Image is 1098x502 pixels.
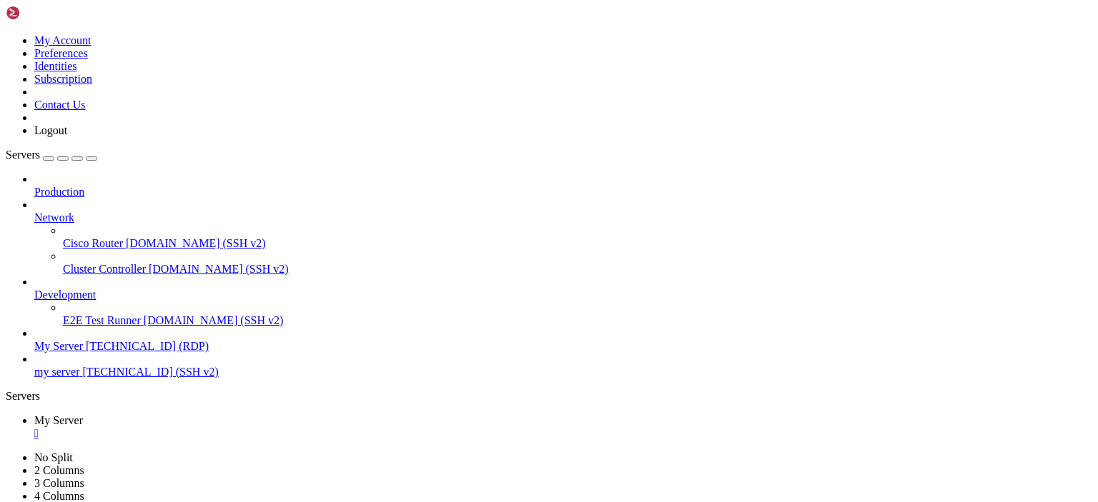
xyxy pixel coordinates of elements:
a: Cluster Controller [DOMAIN_NAME] (SSH v2) [63,263,1092,276]
li: Cisco Router [DOMAIN_NAME] (SSH v2) [63,224,1092,250]
a: My Server [34,414,1092,440]
a: Contact Us [34,99,86,111]
span: [TECHNICAL_ID] (RDP) [86,340,209,352]
li: Cluster Controller [DOMAIN_NAME] (SSH v2) [63,250,1092,276]
a: Cisco Router [DOMAIN_NAME] (SSH v2) [63,237,1092,250]
div: Servers [6,390,1092,403]
span: Development [34,288,96,301]
a: Identities [34,60,77,72]
span: Servers [6,149,40,161]
a:  [34,427,1092,440]
a: No Split [34,451,73,463]
a: Production [34,186,1092,199]
a: Subscription [34,73,92,85]
li: Production [34,173,1092,199]
a: 4 Columns [34,490,84,502]
span: Production [34,186,84,198]
span: Cluster Controller [63,263,146,275]
a: E2E Test Runner [DOMAIN_NAME] (SSH v2) [63,314,1092,327]
span: [DOMAIN_NAME] (SSH v2) [149,263,289,275]
span: Cisco Router [63,237,123,249]
a: 3 Columns [34,477,84,489]
a: My Server [TECHNICAL_ID] (RDP) [34,340,1092,353]
a: Servers [6,149,97,161]
span: E2E Test Runner [63,314,141,326]
a: Development [34,288,1092,301]
span: My Server [34,340,83,352]
img: Shellngn [6,6,88,20]
span: my server [34,366,80,378]
a: Logout [34,124,67,136]
li: E2E Test Runner [DOMAIN_NAME] (SSH v2) [63,301,1092,327]
li: Development [34,276,1092,327]
a: Network [34,211,1092,224]
a: Preferences [34,47,88,59]
li: Network [34,199,1092,276]
a: my server [TECHNICAL_ID] (SSH v2) [34,366,1092,378]
span: Network [34,211,74,224]
li: My Server [TECHNICAL_ID] (RDP) [34,327,1092,353]
li: my server [TECHNICAL_ID] (SSH v2) [34,353,1092,378]
a: My Account [34,34,91,46]
span: [DOMAIN_NAME] (SSH v2) [126,237,266,249]
span: [TECHNICAL_ID] (SSH v2) [83,366,219,378]
span: [DOMAIN_NAME] (SSH v2) [144,314,284,326]
a: 2 Columns [34,464,84,476]
span: My Server [34,414,83,426]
